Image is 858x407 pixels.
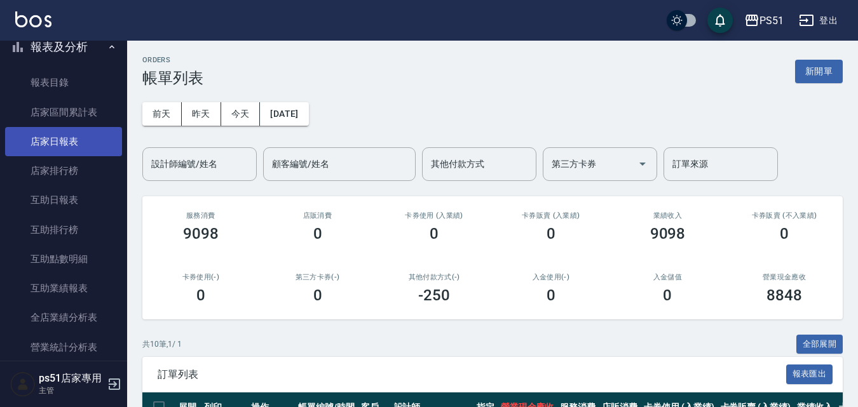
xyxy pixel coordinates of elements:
[625,211,711,220] h2: 業績收入
[741,211,827,220] h2: 卡券販賣 (不入業績)
[260,102,308,126] button: [DATE]
[650,225,686,243] h3: 9098
[625,273,711,281] h2: 入金儲值
[759,13,784,29] div: PS51
[158,273,244,281] h2: 卡券使用(-)
[5,215,122,244] a: 互助排行榜
[5,156,122,185] a: 店家排行榜
[158,368,786,381] span: 訂單列表
[158,211,244,220] h3: 服務消費
[5,30,122,63] button: 報表及分析
[508,273,594,281] h2: 入金使用(-)
[547,286,555,304] h3: 0
[795,60,843,83] button: 新開單
[142,102,182,126] button: 前天
[275,273,361,281] h2: 第三方卡券(-)
[794,9,843,32] button: 登出
[391,211,477,220] h2: 卡券使用 (入業績)
[632,154,653,174] button: Open
[5,68,122,97] a: 報表目錄
[786,364,833,384] button: 報表匯出
[5,303,122,332] a: 全店業績分析表
[39,385,104,396] p: 主管
[182,102,221,126] button: 昨天
[15,11,51,27] img: Logo
[391,273,477,281] h2: 其他付款方式(-)
[739,8,789,34] button: PS51
[275,211,361,220] h2: 店販消費
[795,65,843,77] a: 新開單
[5,244,122,274] a: 互助點數明細
[430,225,439,243] h3: 0
[142,69,203,87] h3: 帳單列表
[196,286,205,304] h3: 0
[741,273,827,281] h2: 營業現金應收
[508,211,594,220] h2: 卡券販賣 (入業績)
[5,274,122,303] a: 互助業績報表
[5,127,122,156] a: 店家日報表
[5,98,122,127] a: 店家區間累計表
[786,368,833,380] a: 報表匯出
[313,286,322,304] h3: 0
[142,56,203,64] h2: ORDERS
[10,371,36,397] img: Person
[796,335,843,354] button: 全部展開
[707,8,733,33] button: save
[39,372,104,385] h5: ps51店家專用
[313,225,322,243] h3: 0
[418,286,450,304] h3: -250
[780,225,789,243] h3: 0
[183,225,219,243] h3: 9098
[5,333,122,362] a: 營業統計分析表
[5,185,122,215] a: 互助日報表
[663,286,672,304] h3: 0
[547,225,555,243] h3: 0
[142,338,182,350] p: 共 10 筆, 1 / 1
[221,102,261,126] button: 今天
[766,286,802,304] h3: 8848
